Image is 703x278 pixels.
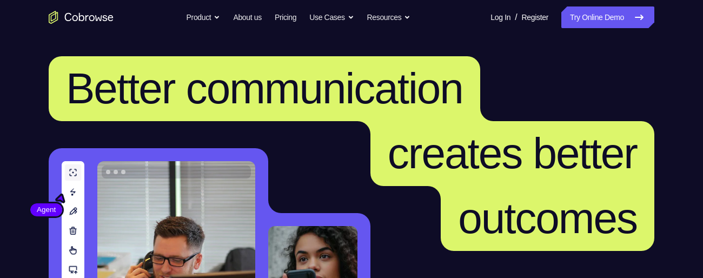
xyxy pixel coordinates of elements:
[515,11,517,24] span: /
[367,6,411,28] button: Resources
[561,6,654,28] a: Try Online Demo
[66,64,463,112] span: Better communication
[458,194,637,242] span: outcomes
[388,129,637,177] span: creates better
[309,6,354,28] button: Use Cases
[490,6,510,28] a: Log In
[187,6,221,28] button: Product
[275,6,296,28] a: Pricing
[522,6,548,28] a: Register
[49,11,114,24] a: Go to the home page
[233,6,261,28] a: About us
